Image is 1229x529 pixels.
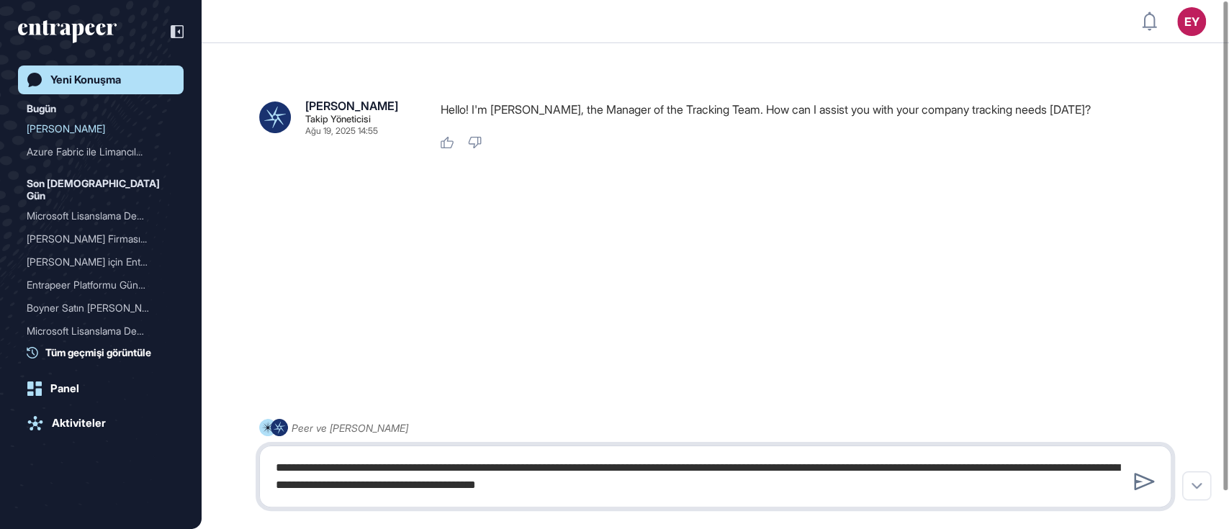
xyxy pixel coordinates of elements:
a: Aktiviteler [18,409,184,438]
div: [PERSON_NAME] [305,100,398,112]
span: Tüm geçmişi görüntüle [45,345,151,360]
div: Abdi İbrahim için Entrapeer Platformunun İlaç Sektörüne Özel Özellikleri [27,250,175,273]
div: Ağu 19, 2025 14:55 [305,127,378,135]
p: Hello! I'm [PERSON_NAME], the Manager of the Tracking Team. How can I assist you with your compan... [441,100,1183,119]
div: Panel [50,382,79,395]
div: Aktiviteler [52,417,106,430]
button: EY [1177,7,1206,36]
div: Abdi İbrahim İlaç Firmasının Başarılı Kullanım Örneği [27,227,175,250]
div: Peer ve [PERSON_NAME] [292,419,408,437]
a: Yeni Konuşma [18,65,184,94]
a: Panel [18,374,184,403]
div: Microsoft Lisanslama Değişiklikleri ile İlgili Günlük Haber İsteği [27,320,175,343]
div: [PERSON_NAME] Firması... [27,227,163,250]
div: Azure Fabric ile Limancılık Sektöründe Veri Analizi ve Süreç Geliştirme Çalışmaları [27,140,175,163]
div: Microsoft Lisanslama Deği... [27,320,163,343]
div: Takip Yöneticisi [305,114,371,124]
div: Microsoft Lisanslama Değişiklikleri Haftalık Bilgilendirme Talebi [27,204,175,227]
div: Microsoft Lisanslama Deği... [27,204,163,227]
div: Boyner Satın Alma Departmanı için Entrapeer Platformunun Agent Bazlı Katma Değer Çalışması [27,297,175,320]
div: Tracy [27,117,175,140]
div: Boyner Satın [PERSON_NAME] Departm... [27,297,163,320]
div: [PERSON_NAME] için Entrape... [27,250,163,273]
div: Azure Fabric ile Limancıl... [27,140,163,163]
div: Son [DEMOGRAPHIC_DATA] Gün [27,175,175,204]
div: Yeni Konuşma [50,73,121,86]
div: [PERSON_NAME] [27,117,163,140]
div: Entrapeer Platformu Güncellemeleri ve LinkedIn Paylaşımlarını Takip Etme İsteği [27,273,175,297]
div: entrapeer-logo [18,20,117,43]
div: Entrapeer Platformu Günce... [27,273,163,297]
a: Tüm geçmişi görüntüle [27,345,184,360]
div: Bugün [27,100,56,117]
